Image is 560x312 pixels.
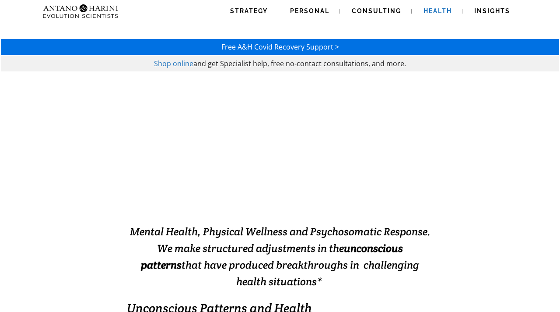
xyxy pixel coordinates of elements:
span: Personal [290,7,329,14]
span: Consulting [352,7,401,14]
span: Solving Impossible Situations [175,162,385,205]
span: Mental Health, Physical Wellness and Psychosomatic Response. We make structured adjustments in th... [130,225,430,288]
a: Shop online [154,59,193,68]
span: Insights [474,7,510,14]
span: Health [423,7,452,14]
span: and get Specialist help, free no-contact consultations, and more. [193,59,406,68]
a: Free A&H Covid Recovery Support > [221,42,339,52]
strong: unconscious [344,241,403,255]
span: Strategy [230,7,268,14]
strong: patterns [141,258,182,272]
